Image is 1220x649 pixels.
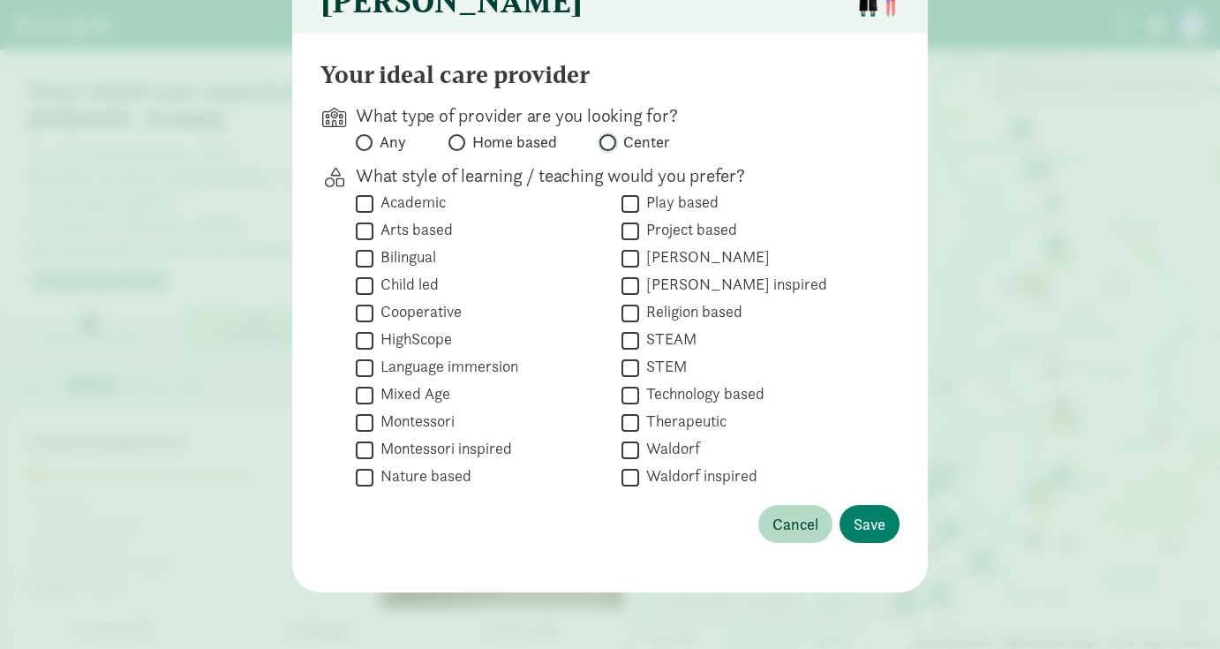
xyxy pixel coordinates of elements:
label: Montessori inspired [373,438,512,459]
label: Cooperative [373,301,462,322]
label: Language immersion [373,356,518,377]
p: What type of provider are you looking for? [356,103,871,128]
label: Waldorf [639,438,700,459]
label: Play based [639,192,719,213]
button: Cancel [758,505,832,543]
label: [PERSON_NAME] [639,246,770,268]
label: Arts based [373,219,453,240]
label: Bilingual [373,246,436,268]
label: Religion based [639,301,742,322]
span: Cancel [772,512,818,536]
label: HighScope [373,328,452,350]
h4: Your ideal care provider [320,61,590,89]
span: Home based [472,132,557,153]
label: Technology based [639,383,764,404]
span: Center [623,132,670,153]
label: Child led [373,274,439,295]
label: Mixed Age [373,383,450,404]
label: Therapeutic [639,411,727,432]
button: Save [840,505,900,543]
label: Academic [373,192,446,213]
label: [PERSON_NAME] inspired [639,274,827,295]
label: Project based [639,219,737,240]
span: Any [380,132,406,153]
p: What style of learning / teaching would you prefer? [356,163,871,188]
label: STEAM [639,328,697,350]
span: Save [854,512,885,536]
label: Nature based [373,465,471,487]
label: STEM [639,356,687,377]
label: Waldorf inspired [639,465,757,487]
label: Montessori [373,411,455,432]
